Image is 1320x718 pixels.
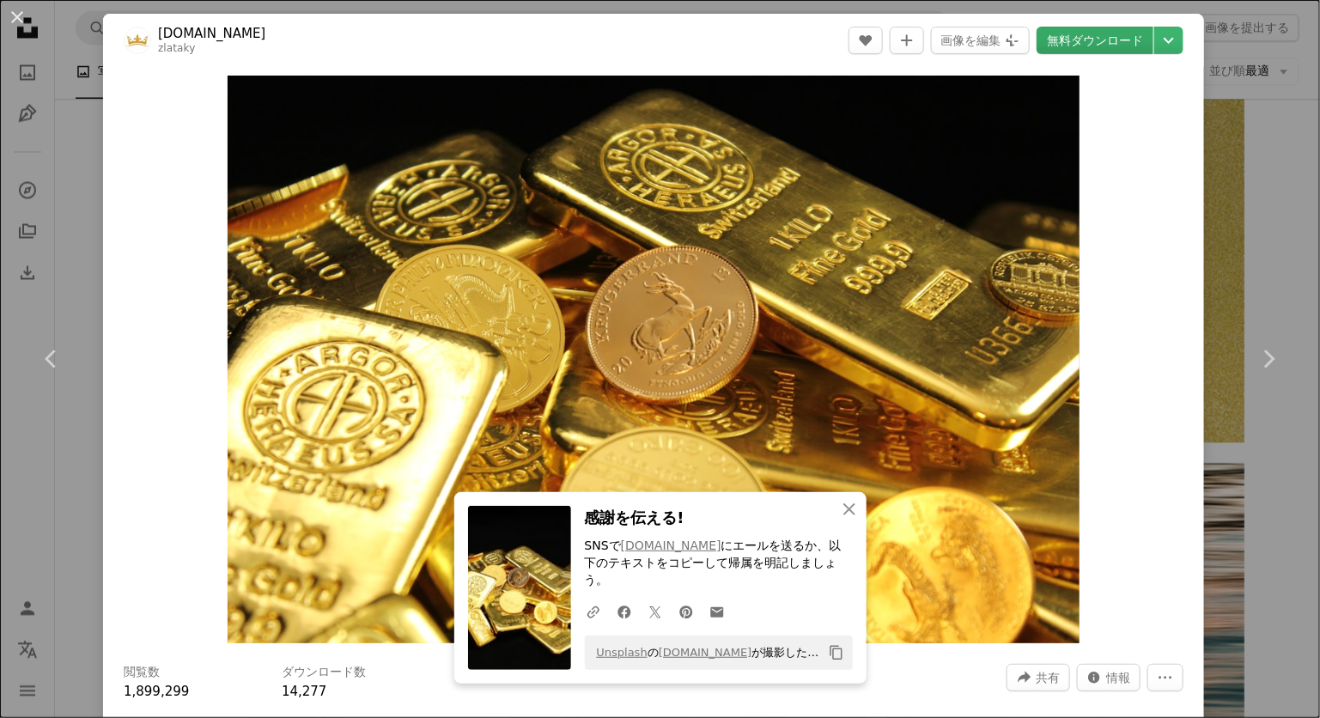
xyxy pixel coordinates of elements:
img: 金と銀の丸いコイン [228,76,1080,643]
a: zlataky [158,42,196,54]
button: この画像でズームインする [228,76,1080,643]
span: の が撮影した写真 [588,639,822,666]
a: [DOMAIN_NAME] [659,646,752,659]
button: ダウンロードサイズを選択してください [1154,27,1183,54]
a: Twitterでシェアする [640,594,671,629]
button: その他のアクション [1147,664,1183,691]
span: 14,277 [282,684,327,699]
button: いいね！ [849,27,883,54]
img: Zlaťáky.czのプロフィールを見る [124,27,151,54]
a: [DOMAIN_NAME] [621,538,721,552]
button: このビジュアルを共有する [1007,664,1070,691]
span: 1,899,299 [124,684,189,699]
h3: 閲覧数 [124,664,160,681]
a: Unsplash [597,646,648,659]
span: 情報 [1106,665,1130,691]
p: SNSで にエールを送るか、以下のテキストをコピーして帰属を明記しましょう。 [585,538,853,589]
a: Eメールでシェアする [702,594,733,629]
button: 画像を編集 [931,27,1030,54]
a: Facebookでシェアする [609,594,640,629]
a: 次へ [1217,277,1320,441]
a: [DOMAIN_NAME] [158,25,265,42]
h3: 感謝を伝える! [585,506,853,531]
button: クリップボードにコピーする [822,638,851,667]
h3: ダウンロード数 [282,664,366,681]
button: この画像に関する統計 [1077,664,1141,691]
button: コレクションに追加する [890,27,924,54]
span: 共有 [1036,665,1060,691]
a: 無料ダウンロード [1037,27,1153,54]
a: Pinterestでシェアする [671,594,702,629]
